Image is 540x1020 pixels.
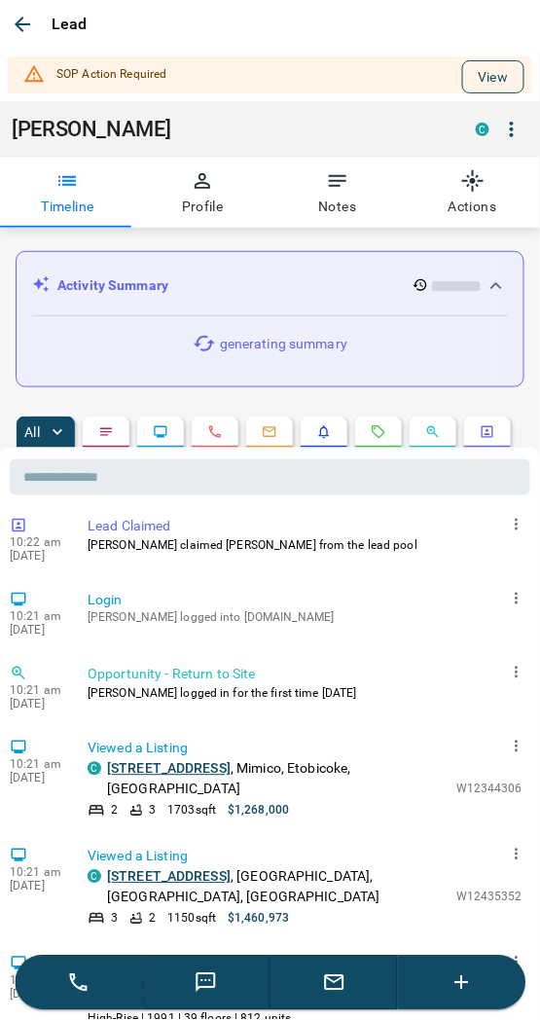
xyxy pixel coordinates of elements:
[88,611,522,625] p: [PERSON_NAME] logged into [DOMAIN_NAME]
[111,910,118,928] p: 3
[10,698,68,711] p: [DATE]
[10,684,68,698] p: 10:21 am
[405,158,540,228] button: Actions
[167,910,216,928] p: 1150 sqft
[10,550,68,564] p: [DATE]
[316,424,332,440] svg: Listing Alerts
[476,123,489,136] div: condos.ca
[10,758,68,772] p: 10:21 am
[88,665,522,685] p: Opportunity - Return to Site
[149,802,156,820] p: 3
[10,772,68,785] p: [DATE]
[88,739,522,759] p: Viewed a Listing
[88,537,522,555] p: [PERSON_NAME] claimed [PERSON_NAME] from the lead pool
[262,424,277,440] svg: Emails
[10,988,68,1002] p: [DATE]
[371,424,386,440] svg: Requests
[220,334,347,354] p: generating summary
[24,425,40,439] p: All
[10,866,68,880] p: 10:21 am
[456,889,522,906] p: W12435352
[107,869,231,885] a: [STREET_ADDRESS]
[107,867,447,908] p: , [GEOGRAPHIC_DATA], [GEOGRAPHIC_DATA], [GEOGRAPHIC_DATA]
[167,802,216,820] p: 1703 sqft
[52,13,88,36] p: Lead
[56,56,166,93] div: SOP Action Required
[10,610,68,624] p: 10:21 am
[57,275,168,296] p: Activity Summary
[107,759,447,800] p: , Mimico, Etobicoke, [GEOGRAPHIC_DATA]
[98,424,114,440] svg: Notes
[88,591,522,611] p: Login
[425,424,441,440] svg: Opportunities
[207,424,223,440] svg: Calls
[10,974,68,988] p: 10:21 am
[88,685,522,703] p: [PERSON_NAME] logged in for the first time [DATE]
[88,870,101,884] div: condos.ca
[149,910,156,928] p: 2
[12,117,447,142] h1: [PERSON_NAME]
[153,424,168,440] svg: Lead Browsing Activity
[88,762,101,776] div: condos.ca
[32,268,508,304] div: Activity Summary
[456,781,522,798] p: W12344306
[270,158,406,228] button: Notes
[228,802,289,820] p: $1,268,000
[111,802,118,820] p: 2
[10,624,68,637] p: [DATE]
[88,847,522,867] p: Viewed a Listing
[228,910,289,928] p: $1,460,973
[135,158,270,228] button: Profile
[88,517,522,537] p: Lead Claimed
[462,60,524,93] button: View
[10,536,68,550] p: 10:22 am
[480,424,495,440] svg: Agent Actions
[10,880,68,893] p: [DATE]
[107,761,231,777] a: [STREET_ADDRESS]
